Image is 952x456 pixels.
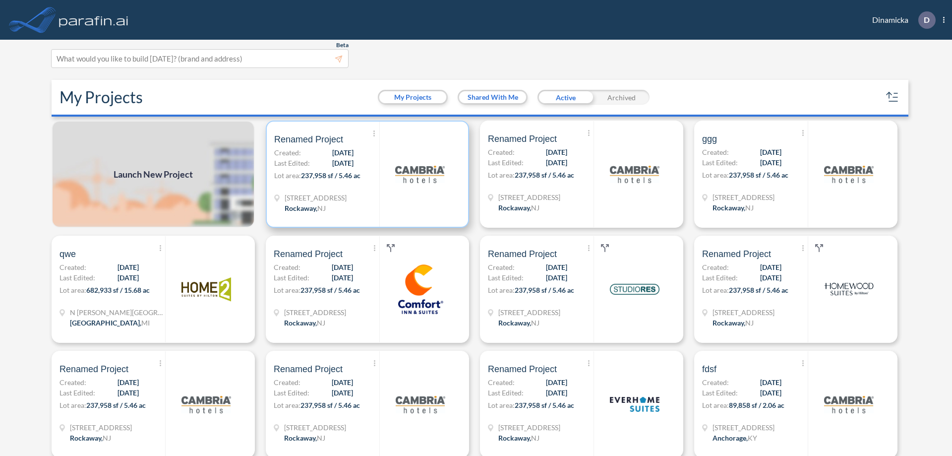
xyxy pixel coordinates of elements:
[284,318,325,328] div: Rockaway, NJ
[274,158,310,168] span: Last Edited:
[274,171,301,180] span: Lot area:
[332,147,354,158] span: [DATE]
[546,272,567,283] span: [DATE]
[729,171,788,179] span: 237,958 sf / 5.46 ac
[498,307,560,318] span: 321 Mt Hope Ave
[332,158,354,168] span: [DATE]
[498,434,531,442] span: Rockaway ,
[760,262,781,272] span: [DATE]
[498,422,560,433] span: 321 Mt Hope Ave
[59,363,128,375] span: Renamed Project
[702,272,738,283] span: Last Edited:
[702,363,716,375] span: fdsf
[396,264,445,314] img: logo
[118,388,139,398] span: [DATE]
[713,319,745,327] span: Rockaway ,
[59,88,143,107] h2: My Projects
[274,147,301,158] span: Created:
[488,286,515,294] span: Lot area:
[824,264,874,314] img: logo
[284,433,325,443] div: Rockaway, NJ
[103,434,111,442] span: NJ
[713,203,745,212] span: Rockaway ,
[181,380,231,429] img: logo
[515,171,574,179] span: 237,958 sf / 5.46 ac
[713,434,748,442] span: Anchorage ,
[702,286,729,294] span: Lot area:
[702,157,738,168] span: Last Edited:
[531,319,539,327] span: NJ
[459,91,526,103] button: Shared With Me
[729,286,788,294] span: 237,958 sf / 5.46 ac
[745,203,754,212] span: NJ
[702,248,771,260] span: Renamed Project
[531,434,539,442] span: NJ
[488,272,524,283] span: Last Edited:
[274,377,300,388] span: Created:
[274,262,300,272] span: Created:
[59,248,76,260] span: qwe
[70,434,103,442] span: Rockaway ,
[498,433,539,443] div: Rockaway, NJ
[713,433,757,443] div: Anchorage, KY
[274,388,309,398] span: Last Edited:
[274,363,343,375] span: Renamed Project
[546,262,567,272] span: [DATE]
[515,401,574,409] span: 237,958 sf / 5.46 ac
[86,401,146,409] span: 237,958 sf / 5.46 ac
[488,262,515,272] span: Created:
[537,90,594,105] div: Active
[301,171,360,180] span: 237,958 sf / 5.46 ac
[332,262,353,272] span: [DATE]
[824,380,874,429] img: logo
[488,363,557,375] span: Renamed Project
[488,388,524,398] span: Last Edited:
[118,262,139,272] span: [DATE]
[332,388,353,398] span: [DATE]
[498,192,560,202] span: 321 Mt Hope Ave
[59,388,95,398] span: Last Edited:
[141,319,150,327] span: MI
[181,264,231,314] img: logo
[274,286,300,294] span: Lot area:
[498,202,539,213] div: Rockaway, NJ
[57,10,130,30] img: logo
[488,248,557,260] span: Renamed Project
[488,377,515,388] span: Created:
[546,388,567,398] span: [DATE]
[284,319,317,327] span: Rockaway ,
[59,286,86,294] span: Lot area:
[745,319,754,327] span: NJ
[748,434,757,442] span: KY
[531,203,539,212] span: NJ
[488,133,557,145] span: Renamed Project
[317,204,326,212] span: NJ
[317,319,325,327] span: NJ
[332,272,353,283] span: [DATE]
[285,203,326,213] div: Rockaway, NJ
[59,262,86,272] span: Created:
[114,168,193,181] span: Launch New Project
[70,422,132,433] span: 321 Mt Hope Ave
[760,147,781,157] span: [DATE]
[702,133,717,145] span: ggg
[498,318,539,328] div: Rockaway, NJ
[70,318,150,328] div: Grand Rapids, MI
[300,286,360,294] span: 237,958 sf / 5.46 ac
[610,149,659,199] img: logo
[59,401,86,409] span: Lot area:
[498,203,531,212] span: Rockaway ,
[118,272,139,283] span: [DATE]
[702,377,729,388] span: Created:
[594,90,650,105] div: Archived
[713,202,754,213] div: Rockaway, NJ
[488,401,515,409] span: Lot area:
[713,192,774,202] span: 321 Mt Hope Ave
[274,133,343,145] span: Renamed Project
[70,319,141,327] span: [GEOGRAPHIC_DATA] ,
[702,171,729,179] span: Lot area:
[824,149,874,199] img: logo
[498,319,531,327] span: Rockaway ,
[885,89,900,105] button: sort
[285,193,347,203] span: 321 Mt Hope Ave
